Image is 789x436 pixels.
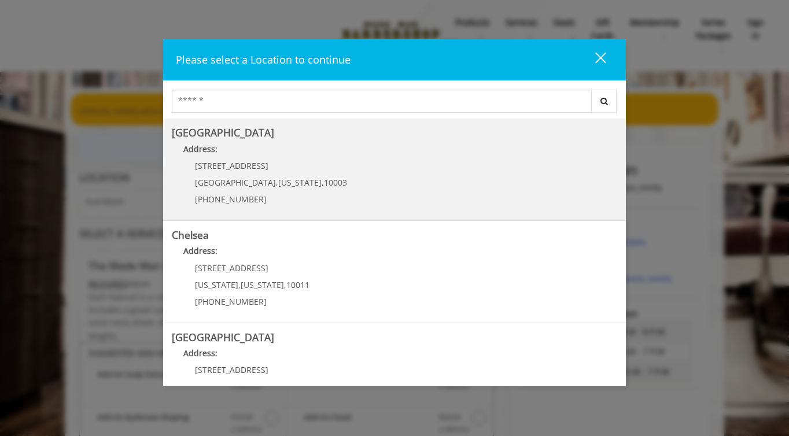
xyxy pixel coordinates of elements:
i: Search button [598,97,611,105]
span: Please select a Location to continue [176,53,351,66]
span: [STREET_ADDRESS] [195,160,268,171]
b: Address: [183,245,217,256]
span: [STREET_ADDRESS] [195,263,268,274]
span: 10011 [286,279,309,290]
b: [GEOGRAPHIC_DATA] [172,125,274,139]
b: Chelsea [172,228,209,242]
b: [GEOGRAPHIC_DATA] [172,330,274,344]
span: 10003 [324,177,347,188]
b: Address: [183,143,217,154]
button: close dialog [574,48,613,72]
div: Center Select [172,90,617,119]
div: close dialog [582,51,605,69]
span: , [238,279,241,290]
span: , [322,177,324,188]
span: [US_STATE] [195,279,238,290]
span: [PHONE_NUMBER] [195,296,267,307]
span: [US_STATE] [278,177,322,188]
b: Address: [183,348,217,359]
span: [PHONE_NUMBER] [195,194,267,205]
span: , [284,279,286,290]
span: [GEOGRAPHIC_DATA] [195,177,276,188]
span: [US_STATE] [241,279,284,290]
input: Search Center [172,90,592,113]
span: [STREET_ADDRESS] [195,364,268,375]
span: , [276,177,278,188]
